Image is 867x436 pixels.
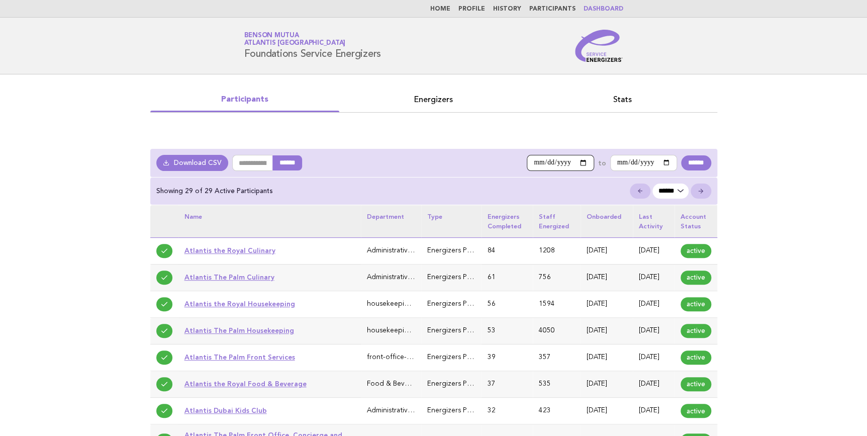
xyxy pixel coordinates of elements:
[681,271,711,285] span: active
[367,381,423,387] span: Food & Beverage
[493,6,521,12] a: History
[184,273,274,281] a: Atlantis The Palm Culinary
[427,354,497,361] span: Energizers Participant
[430,6,450,12] a: Home
[481,291,533,317] td: 56
[533,398,581,424] td: 423
[633,318,675,344] td: [DATE]
[427,301,497,307] span: Energizers Participant
[633,237,675,264] td: [DATE]
[184,380,307,388] a: Atlantis the Royal Food & Beverage
[633,205,675,237] th: Last activity
[681,244,711,258] span: active
[367,274,553,281] span: Administrative & General (Executive Office, HR, IT, Finance)
[681,297,711,311] span: active
[633,264,675,291] td: [DATE]
[481,371,533,398] td: 37
[533,371,581,398] td: 535
[427,247,497,254] span: Energizers Participant
[156,187,273,196] p: Showing 29 of 29 Active Participants
[581,344,633,371] td: [DATE]
[361,205,421,237] th: Department
[367,247,553,254] span: Administrative & General (Executive Office, HR, IT, Finance)
[481,398,533,424] td: 32
[633,398,675,424] td: [DATE]
[244,33,381,59] h1: Foundations Service Energizers
[481,264,533,291] td: 61
[598,158,606,167] label: to
[481,318,533,344] td: 53
[184,353,295,361] a: Atlantis The Palm Front Services
[184,300,295,308] a: Atlantis the Royal Housekeeping
[184,326,294,334] a: Atlantis The Palm Housekeeping
[339,93,528,107] a: Energizers
[156,155,229,171] a: Download CSV
[481,344,533,371] td: 39
[529,6,575,12] a: Participants
[427,327,497,334] span: Energizers Participant
[675,205,717,237] th: Account status
[184,406,267,414] a: Atlantis Dubai Kids Club
[367,354,452,361] span: front-office-guest-services
[244,40,346,47] span: Atlantis [GEOGRAPHIC_DATA]
[427,381,497,387] span: Energizers Participant
[581,318,633,344] td: [DATE]
[150,93,339,107] a: Participants
[421,205,481,237] th: Type
[581,371,633,398] td: [DATE]
[367,301,439,307] span: housekeeping-laundry
[481,205,533,237] th: Energizers completed
[581,398,633,424] td: [DATE]
[581,291,633,317] td: [DATE]
[633,371,675,398] td: [DATE]
[581,237,633,264] td: [DATE]
[367,327,439,334] span: housekeeping-laundry
[533,205,581,237] th: Staff energized
[178,205,361,237] th: Name
[533,318,581,344] td: 4050
[458,6,485,12] a: Profile
[481,237,533,264] td: 84
[528,93,717,107] a: Stats
[575,30,623,62] img: Service Energizers
[681,351,711,365] span: active
[533,291,581,317] td: 1594
[184,246,275,254] a: Atlantis the Royal Culinary
[427,274,497,281] span: Energizers Participant
[581,205,633,237] th: Onboarded
[427,407,497,414] span: Energizers Participant
[681,404,711,418] span: active
[681,377,711,391] span: active
[584,6,623,12] a: Dashboard
[533,237,581,264] td: 1208
[633,291,675,317] td: [DATE]
[633,344,675,371] td: [DATE]
[533,344,581,371] td: 357
[533,264,581,291] td: 756
[244,32,346,46] a: Benson MutuaAtlantis [GEOGRAPHIC_DATA]
[681,324,711,338] span: active
[367,407,553,414] span: Administrative & General (Executive Office, HR, IT, Finance)
[581,264,633,291] td: [DATE]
